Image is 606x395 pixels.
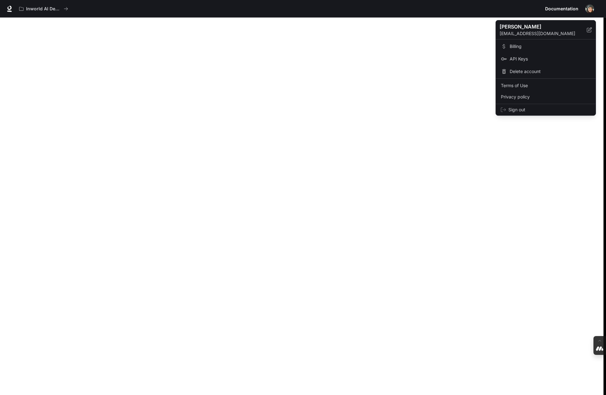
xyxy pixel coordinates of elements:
[510,68,591,75] span: Delete account
[497,80,594,91] a: Terms of Use
[510,43,591,50] span: Billing
[510,56,591,62] span: API Keys
[496,104,596,115] div: Sign out
[497,53,594,65] a: API Keys
[496,20,596,39] div: [PERSON_NAME][EMAIL_ADDRESS][DOMAIN_NAME]
[508,107,591,113] span: Sign out
[497,91,594,103] a: Privacy policy
[501,94,591,100] span: Privacy policy
[497,41,594,52] a: Billing
[501,82,591,89] span: Terms of Use
[500,30,587,37] p: [EMAIL_ADDRESS][DOMAIN_NAME]
[500,23,577,30] p: [PERSON_NAME]
[497,66,594,77] div: Delete account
